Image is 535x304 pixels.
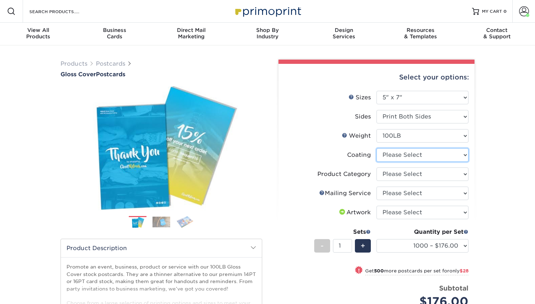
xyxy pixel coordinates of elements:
[61,71,96,78] span: Gloss Cover
[319,189,371,198] div: Mailing Service
[321,241,324,251] span: -
[382,23,459,45] a: Resources& Templates
[61,81,262,216] img: Gloss Cover 01
[365,268,468,275] small: Get more postcards per set for
[459,27,535,33] span: Contact
[342,132,371,140] div: Weight
[460,268,468,273] span: $28
[382,27,459,33] span: Resources
[382,27,459,40] div: & Templates
[361,241,365,251] span: +
[129,216,146,228] img: Postcards 01
[96,60,125,67] a: Postcards
[504,9,507,14] span: 0
[358,267,360,274] span: !
[153,216,170,227] img: Postcards 02
[153,23,229,45] a: Direct MailMarketing
[284,64,469,91] div: Select your options:
[76,27,153,40] div: Cards
[482,9,502,15] span: MY CART
[306,27,382,33] span: Design
[61,71,262,78] a: Gloss CoverPostcards
[76,27,153,33] span: Business
[317,170,371,178] div: Product Category
[374,268,384,273] strong: 500
[439,284,468,292] strong: Subtotal
[306,23,382,45] a: DesignServices
[176,216,194,228] img: Postcards 03
[449,268,468,273] span: only
[61,60,87,67] a: Products
[459,27,535,40] div: & Support
[61,239,262,257] h2: Product Description
[376,228,468,236] div: Quantity per Set
[338,208,371,217] div: Artwork
[229,23,306,45] a: Shop ByIndustry
[76,23,153,45] a: BusinessCards
[347,151,371,159] div: Coating
[232,4,303,19] img: Primoprint
[153,27,229,33] span: Direct Mail
[306,27,382,40] div: Services
[29,7,98,16] input: SEARCH PRODUCTS.....
[349,93,371,102] div: Sizes
[153,27,229,40] div: Marketing
[61,71,262,78] h1: Postcards
[229,27,306,33] span: Shop By
[459,23,535,45] a: Contact& Support
[355,112,371,121] div: Sides
[314,228,371,236] div: Sets
[229,27,306,40] div: Industry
